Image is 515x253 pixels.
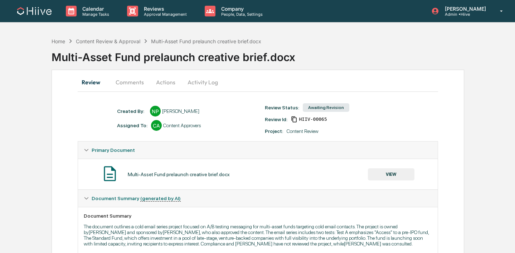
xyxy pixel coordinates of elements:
[162,108,199,114] div: [PERSON_NAME]
[150,74,182,91] button: Actions
[265,105,299,110] div: Review Status:
[78,74,438,91] div: secondary tabs example
[303,103,349,112] div: Awaiting Revision
[215,12,266,17] p: People, Data, Settings
[84,213,432,219] div: Document Summary
[78,142,438,159] div: Primary Document
[299,116,327,122] span: a468fff1-6c7a-4c11-9dde-7a32b511baf3
[92,195,181,201] span: Document Summary
[182,74,224,91] button: Activity Log
[17,7,52,15] img: logo
[76,38,140,44] div: Content Review & Approval
[84,224,432,247] p: The document outlines a cold email series project focused on A/B testing messaging for multi-asse...
[92,147,135,153] span: Primary Document
[368,168,414,180] button: VIEW
[78,159,438,189] div: Primary Document
[439,12,490,17] p: Admin • Hiive
[140,195,181,202] u: (generated by AI)
[439,6,490,12] p: [PERSON_NAME]
[287,128,319,134] div: Content Review
[150,106,161,116] div: NP
[151,120,162,131] div: CA
[52,38,65,44] div: Home
[77,12,113,17] p: Manage Tasks
[117,108,146,114] div: Created By: ‎ ‎
[151,38,261,44] div: Multi-Asset Fund prelaunch creative brief.docx
[492,229,511,249] iframe: Open customer support
[110,74,150,91] button: Comments
[163,123,201,128] div: Content Approvers
[128,172,230,177] div: Multi-Asset Fund prelaunch creative brief.docx
[215,6,266,12] p: Company
[265,128,283,134] div: Project:
[101,165,119,183] img: Document Icon
[138,12,190,17] p: Approval Management
[52,45,515,64] div: Multi-Asset Fund prelaunch creative brief.docx
[77,6,113,12] p: Calendar
[78,190,438,207] div: Document Summary (generated by AI)
[117,123,147,128] div: Assigned To:
[138,6,190,12] p: Reviews
[265,116,287,122] div: Review Id:
[78,74,110,91] button: Review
